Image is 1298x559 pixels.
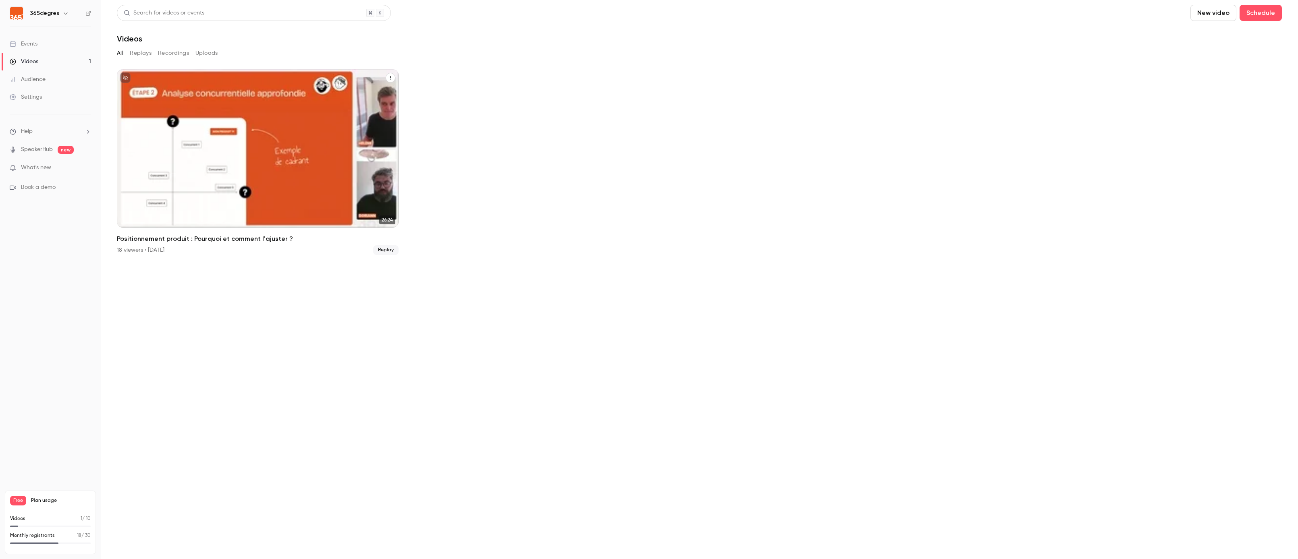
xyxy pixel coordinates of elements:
img: 365degres [10,7,23,20]
a: 26:24Positionnement produit : Pourquoi et comment l'ajuster ?18 viewers • [DATE]Replay [117,69,399,255]
li: Positionnement produit : Pourquoi et comment l'ajuster ? [117,69,399,255]
span: new [58,146,74,154]
h2: Positionnement produit : Pourquoi et comment l'ajuster ? [117,234,399,244]
div: Videos [10,58,38,66]
p: Videos [10,515,25,522]
div: 18 viewers • [DATE] [117,246,164,254]
button: Schedule [1240,5,1282,21]
span: Book a demo [21,183,56,192]
span: Replay [373,245,399,255]
button: Recordings [158,47,189,60]
li: help-dropdown-opener [10,127,91,136]
div: Search for videos or events [124,9,204,17]
div: Settings [10,93,42,101]
span: What's new [21,164,51,172]
p: / 10 [81,515,91,522]
button: Uploads [195,47,218,60]
div: Events [10,40,37,48]
span: 26:24 [379,215,395,224]
h1: Videos [117,34,142,43]
button: New video [1190,5,1236,21]
p: / 30 [77,532,91,539]
section: Videos [117,5,1282,554]
h6: 365degres [30,9,59,17]
button: All [117,47,123,60]
button: unpublished [120,72,131,83]
span: 1 [81,516,82,521]
p: Monthly registrants [10,532,55,539]
span: Plan usage [31,497,91,504]
div: Audience [10,75,46,83]
button: Replays [130,47,152,60]
a: SpeakerHub [21,145,53,154]
span: Free [10,496,26,505]
span: Help [21,127,33,136]
span: 18 [77,533,81,538]
ul: Videos [117,69,1282,255]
